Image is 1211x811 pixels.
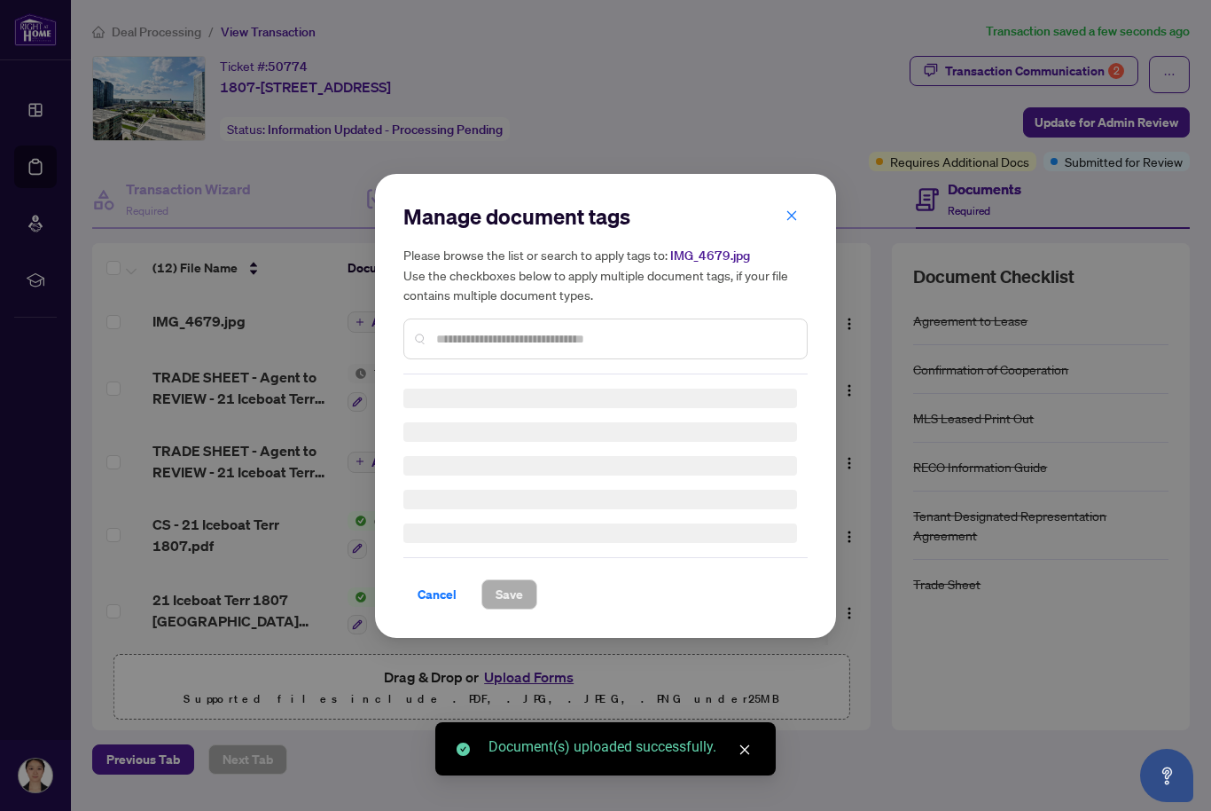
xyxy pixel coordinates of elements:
button: Cancel [403,579,471,610]
button: Save [481,579,537,610]
h5: Please browse the list or search to apply tags to: Use the checkboxes below to apply multiple doc... [403,245,808,304]
span: check-circle [457,743,470,756]
div: Document(s) uploaded successfully. [488,736,754,758]
a: Close [735,740,754,760]
button: Open asap [1140,749,1193,802]
span: Cancel [418,580,457,609]
h2: Manage document tags [403,202,808,231]
span: IMG_4679.jpg [670,248,750,264]
span: close [738,744,751,756]
span: close [785,209,798,221]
